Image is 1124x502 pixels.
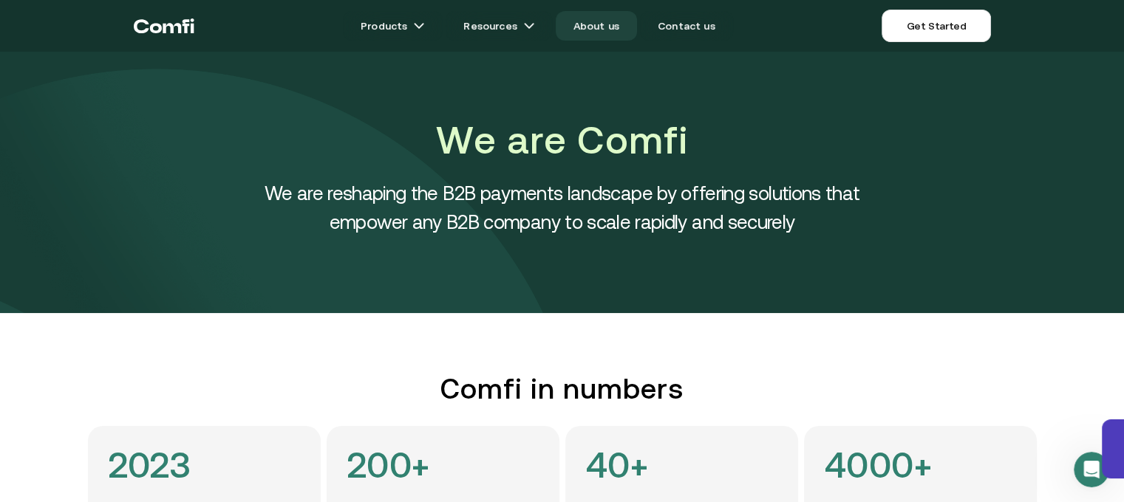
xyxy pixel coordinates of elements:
a: About us [556,11,637,41]
h1: We are Comfi [230,114,895,167]
h4: We are reshaping the B2B payments landscape by offering solutions that empower any B2B company to... [230,179,895,236]
h4: 40+ [586,447,648,484]
a: Contact us [640,11,733,41]
img: arrow icons [413,20,425,32]
iframe: Intercom live chat [1074,452,1109,487]
a: Productsarrow icons [343,11,443,41]
img: arrow icons [523,20,535,32]
a: Resourcesarrow icons [446,11,552,41]
h4: 2023 [109,447,191,484]
a: Get Started [882,10,990,42]
a: Return to the top of the Comfi home page [134,4,194,48]
h4: 200+ [347,447,430,484]
h2: Comfi in numbers [88,372,1037,405]
h4: 4000+ [825,447,932,484]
